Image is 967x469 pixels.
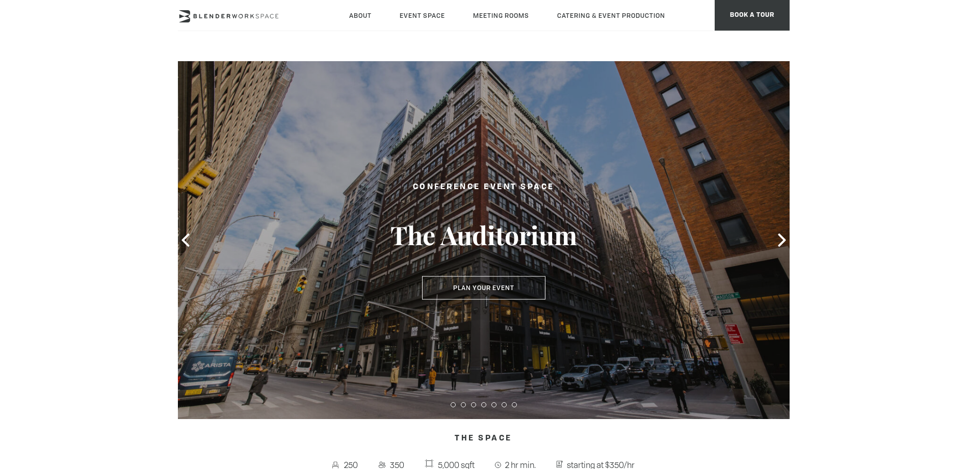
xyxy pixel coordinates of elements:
[367,181,601,194] h2: Conference Event Space
[178,429,790,449] h4: The Space
[422,276,545,300] button: Plan Your Event
[367,219,601,251] h3: The Auditorium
